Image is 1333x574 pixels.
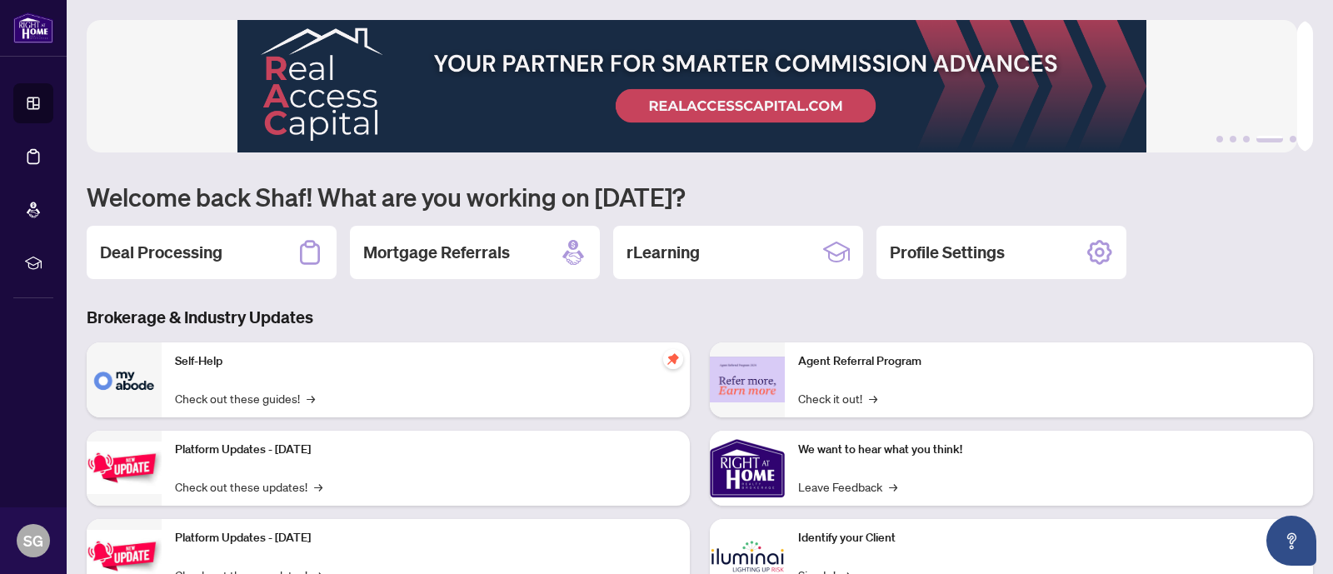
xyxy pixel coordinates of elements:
[627,241,700,264] h2: rLearning
[710,357,785,402] img: Agent Referral Program
[87,20,1297,152] img: Slide 3
[87,306,1313,329] h3: Brokerage & Industry Updates
[798,477,897,496] a: Leave Feedback→
[890,241,1005,264] h2: Profile Settings
[87,181,1313,212] h1: Welcome back Shaf! What are you working on [DATE]?
[798,352,1300,371] p: Agent Referral Program
[710,431,785,506] img: We want to hear what you think!
[1256,136,1283,142] button: 4
[175,352,676,371] p: Self-Help
[1243,136,1250,142] button: 3
[175,477,322,496] a: Check out these updates!→
[1230,136,1236,142] button: 2
[889,477,897,496] span: →
[175,529,676,547] p: Platform Updates - [DATE]
[175,441,676,459] p: Platform Updates - [DATE]
[798,389,877,407] a: Check it out!→
[1290,136,1296,142] button: 5
[1266,516,1316,566] button: Open asap
[1216,136,1223,142] button: 1
[13,12,53,43] img: logo
[363,241,510,264] h2: Mortgage Referrals
[100,241,222,264] h2: Deal Processing
[314,477,322,496] span: →
[869,389,877,407] span: →
[798,441,1300,459] p: We want to hear what you think!
[798,529,1300,547] p: Identify your Client
[175,389,315,407] a: Check out these guides!→
[23,529,43,552] span: SG
[87,442,162,494] img: Platform Updates - July 21, 2025
[87,342,162,417] img: Self-Help
[307,389,315,407] span: →
[663,349,683,369] span: pushpin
